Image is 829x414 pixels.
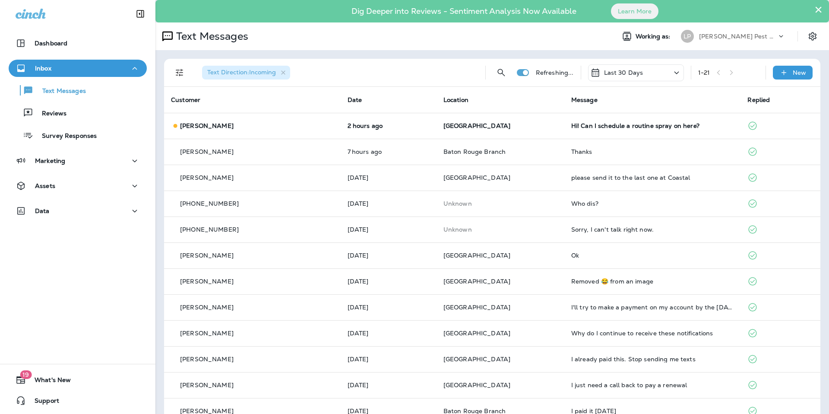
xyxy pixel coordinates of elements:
p: Sep 30, 2025 01:39 PM [348,356,430,363]
div: I just need a call back to pay a renewal [571,382,734,389]
button: Collapse Sidebar [128,5,152,22]
div: Why do I continue to receive these notifications [571,330,734,337]
p: Sep 30, 2025 02:27 PM [348,278,430,285]
p: [PERSON_NAME] Pest Control [699,33,777,40]
span: [GEOGRAPHIC_DATA] [443,355,510,363]
button: 19What's New [9,371,147,389]
p: Sep 30, 2025 02:52 PM [348,252,430,259]
p: Oct 1, 2025 01:49 PM [348,122,430,129]
span: [GEOGRAPHIC_DATA] [443,252,510,259]
button: Learn More [611,3,658,19]
button: Reviews [9,104,147,122]
div: 1 - 21 [698,69,710,76]
p: This customer does not have a last location and the phone number they messaged is not assigned to... [443,200,557,207]
p: [PERSON_NAME] [180,356,234,363]
button: Close [814,3,823,16]
span: [GEOGRAPHIC_DATA] [443,277,510,285]
div: I'll try to make a payment on my account by the 6th of October [571,304,734,311]
p: Sep 30, 2025 01:15 PM [348,382,430,389]
p: [PERSON_NAME] [180,122,234,129]
div: Who dis? [571,200,734,207]
button: Filters [171,64,188,81]
div: please send it to the last one at Coastal [571,174,734,181]
span: Date [348,96,362,104]
div: Hi! Can I schedule a routine spray on here? [571,122,734,129]
span: Customer [171,96,200,104]
p: Sep 30, 2025 03:27 PM [348,226,430,233]
span: Replied [747,96,770,104]
span: Baton Rouge Branch [443,148,506,156]
p: New [793,69,806,76]
p: Marketing [35,157,65,164]
p: Oct 1, 2025 08:51 AM [348,148,430,155]
button: Dashboard [9,35,147,52]
button: Survey Responses [9,126,147,144]
div: Text Direction:Incoming [202,66,290,80]
p: This customer does not have a last location and the phone number they messaged is not assigned to... [443,226,557,233]
p: [PHONE_NUMBER] [180,226,239,233]
p: Assets [35,182,55,189]
p: Refreshing... [536,69,574,76]
p: Dashboard [35,40,67,47]
p: [PERSON_NAME] [180,382,234,389]
div: LP [681,30,694,43]
button: Search Messages [493,64,510,81]
span: What's New [26,376,71,387]
div: Sorry, I can't talk right now. [571,226,734,233]
p: [PERSON_NAME] [180,174,234,181]
span: 19 [20,370,32,379]
p: [PERSON_NAME] [180,304,234,311]
p: Sep 30, 2025 03:58 PM [348,200,430,207]
p: Data [35,207,50,214]
button: Text Messages [9,81,147,99]
p: Sep 30, 2025 04:34 PM [348,174,430,181]
p: Text Messages [173,30,248,43]
p: [PERSON_NAME] [180,278,234,285]
p: Text Messages [34,87,86,96]
p: [PERSON_NAME] [180,252,234,259]
span: [GEOGRAPHIC_DATA] [443,303,510,311]
div: Ok [571,252,734,259]
p: [PHONE_NUMBER] [180,200,239,207]
span: Location [443,96,468,104]
span: Working as: [636,33,672,40]
span: [GEOGRAPHIC_DATA] [443,381,510,389]
button: Inbox [9,60,147,77]
span: [GEOGRAPHIC_DATA] [443,174,510,182]
p: [PERSON_NAME] [180,330,234,337]
p: Last 30 Days [604,69,643,76]
p: Sep 30, 2025 02:26 PM [348,330,430,337]
button: Marketing [9,152,147,169]
span: [GEOGRAPHIC_DATA] [443,329,510,337]
span: Message [571,96,598,104]
button: Data [9,202,147,220]
div: I already paid this. Stop sending me texts [571,356,734,363]
p: Dig Deeper into Reviews - Sentiment Analysis Now Available [326,10,601,13]
span: Support [26,397,59,408]
button: Settings [805,29,820,44]
p: [PERSON_NAME] [180,148,234,155]
p: Inbox [35,65,51,72]
p: Survey Responses [33,132,97,140]
span: [GEOGRAPHIC_DATA] [443,122,510,130]
button: Assets [9,177,147,194]
p: Reviews [33,110,66,118]
span: Text Direction : Incoming [207,68,276,76]
div: Removed 😂 from an image [571,278,734,285]
p: Sep 30, 2025 02:27 PM [348,304,430,311]
div: Thanks [571,148,734,155]
button: Support [9,392,147,409]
